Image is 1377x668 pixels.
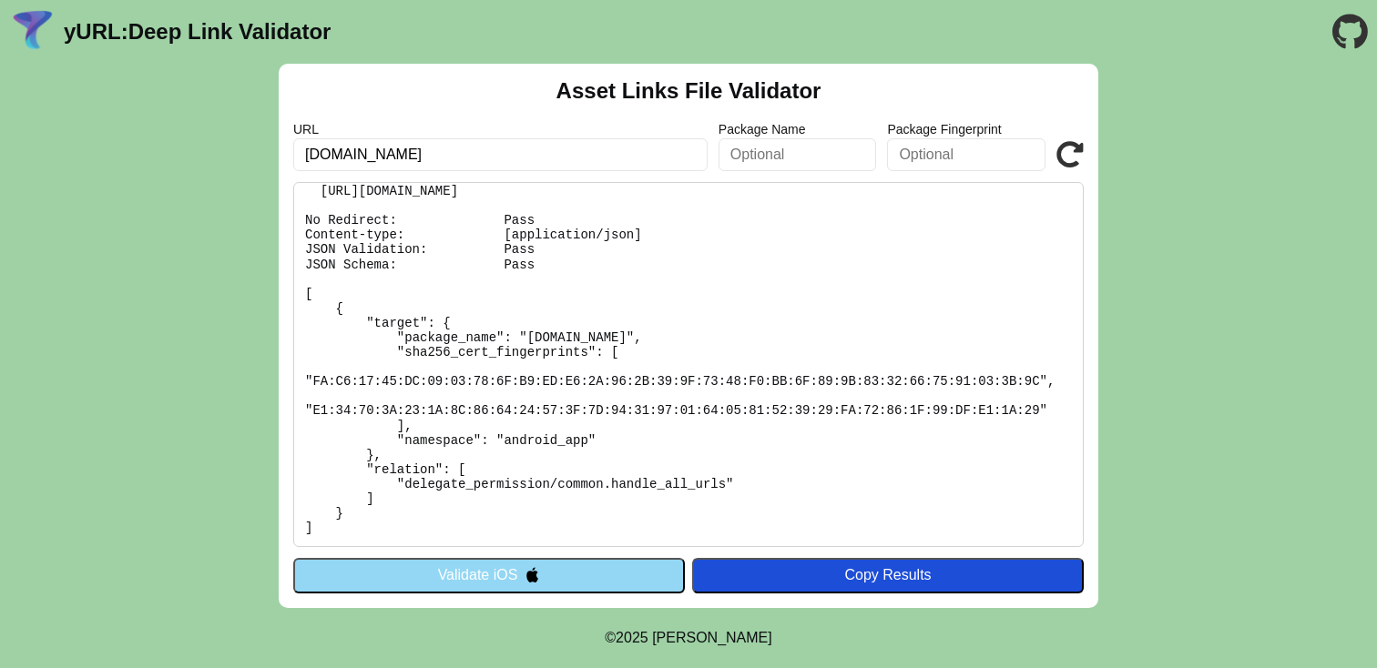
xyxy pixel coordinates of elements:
[605,608,771,668] footer: ©
[9,8,56,56] img: yURL Logo
[887,138,1045,171] input: Optional
[692,558,1084,592] button: Copy Results
[293,182,1084,547] pre: Found file at: [URL][DOMAIN_NAME] No Redirect: Pass Content-type: [application/json] JSON Validat...
[719,122,877,137] label: Package Name
[64,19,331,45] a: yURL:Deep Link Validator
[525,567,540,582] img: appleIcon.svg
[556,78,821,104] h2: Asset Links File Validator
[652,630,772,645] a: Michael Ibragimchayev's Personal Site
[293,122,708,137] label: URL
[293,138,708,171] input: Required
[887,122,1045,137] label: Package Fingerprint
[616,630,648,645] span: 2025
[719,138,877,171] input: Optional
[701,567,1075,583] div: Copy Results
[293,558,685,592] button: Validate iOS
